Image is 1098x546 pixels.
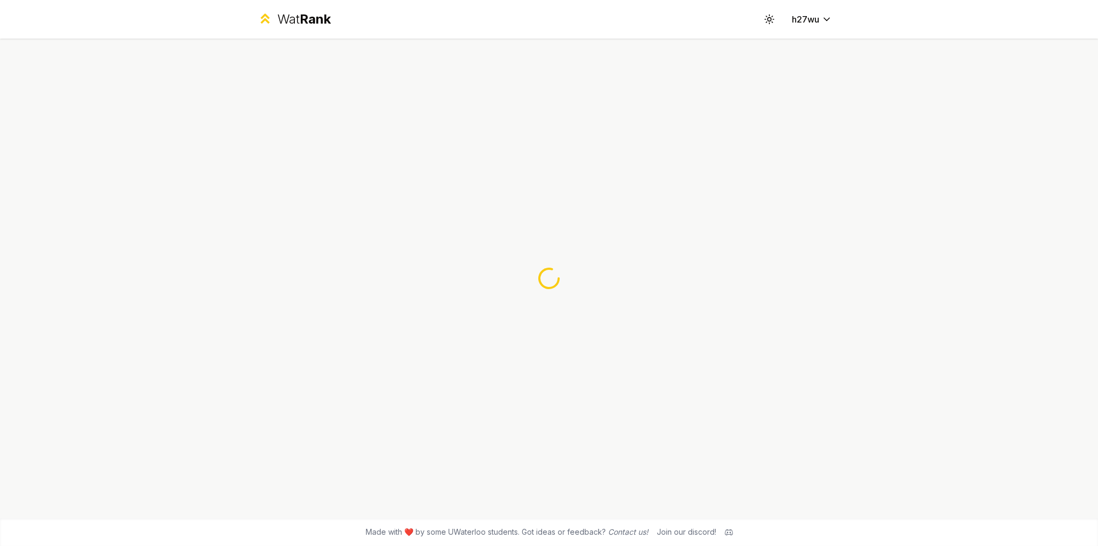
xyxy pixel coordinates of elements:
[300,11,331,27] span: Rank
[792,13,819,26] span: h27wu
[257,11,331,28] a: WatRank
[608,527,648,536] a: Contact us!
[277,11,331,28] div: Wat
[366,527,648,537] span: Made with ❤️ by some UWaterloo students. Got ideas or feedback?
[657,527,716,537] div: Join our discord!
[783,10,841,29] button: h27wu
